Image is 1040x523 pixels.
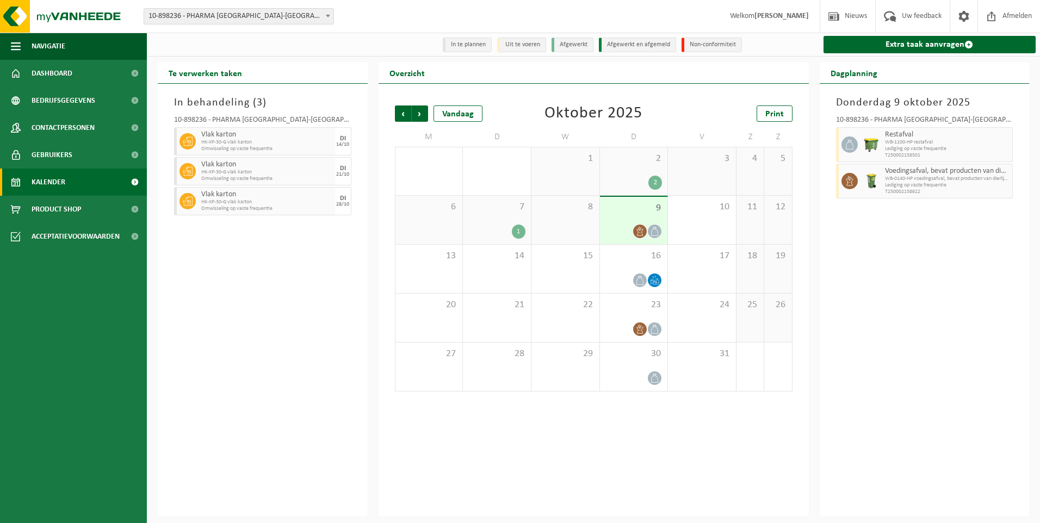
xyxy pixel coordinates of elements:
h2: Dagplanning [820,62,888,83]
h2: Overzicht [379,62,436,83]
span: Vorige [395,105,411,122]
span: 5 [770,153,786,165]
span: HK-XP-30-G vlak karton [201,199,332,206]
span: 25 [742,299,758,311]
span: Voedingsafval, bevat producten van dierlijke oorsprong, onverpakt, categorie 3 [885,167,1010,176]
span: 14 [468,250,525,262]
span: 12 [770,201,786,213]
div: DI [340,135,346,142]
td: Z [736,127,764,147]
span: Vlak karton [201,190,332,199]
span: 10 [673,201,731,213]
span: Omwisseling op vaste frequentie [201,146,332,152]
div: 21/10 [336,172,349,177]
span: 15 [537,250,594,262]
div: Vandaag [434,105,482,122]
span: 28 [468,348,525,360]
div: 1 [512,225,525,239]
li: Non-conformiteit [682,38,742,52]
span: Lediging op vaste frequentie [885,182,1010,189]
span: 27 [401,348,457,360]
span: 21 [468,299,525,311]
span: 24 [673,299,731,311]
li: Afgewerkt en afgemeld [599,38,676,52]
span: 22 [537,299,594,311]
td: D [600,127,668,147]
img: WB-1100-HPE-GN-50 [863,136,880,153]
td: D [463,127,531,147]
img: WB-0140-HPE-GN-50 [863,173,880,189]
span: T250002158622 [885,189,1010,195]
span: 11 [742,201,758,213]
span: T250002158501 [885,152,1010,159]
span: Restafval [885,130,1010,139]
span: Print [765,110,784,119]
div: 14/10 [336,142,349,147]
span: 3 [257,97,263,108]
td: V [668,127,736,147]
span: 10-898236 - PHARMA BELGIUM-BELMEDIS TESSENDERLO - TESSENDERLO [144,9,333,24]
span: 16 [605,250,663,262]
span: Kalender [32,169,65,196]
span: 30 [605,348,663,360]
span: WB-0140-HP voedingsafval, bevat producten van dierlijke oors [885,176,1010,182]
span: 23 [605,299,663,311]
span: Vlak karton [201,130,332,139]
span: 20 [401,299,457,311]
span: 6 [401,201,457,213]
span: Omwisseling op vaste frequentie [201,176,332,182]
h3: In behandeling ( ) [174,95,351,111]
div: 10-898236 - PHARMA [GEOGRAPHIC_DATA]-[GEOGRAPHIC_DATA] TESSENDERLO - TESSENDERLO [836,116,1013,127]
div: DI [340,195,346,202]
span: Product Shop [32,196,81,223]
span: Navigatie [32,33,65,60]
span: 18 [742,250,758,262]
span: HK-XP-30-G vlak karton [201,139,332,146]
span: Contactpersonen [32,114,95,141]
span: 26 [770,299,786,311]
span: WB-1100-HP restafval [885,139,1010,146]
span: Bedrijfsgegevens [32,87,95,114]
td: Z [764,127,792,147]
span: 7 [468,201,525,213]
div: 2 [648,176,662,190]
td: M [395,127,463,147]
span: 13 [401,250,457,262]
li: Uit te voeren [497,38,546,52]
span: Dashboard [32,60,72,87]
strong: [PERSON_NAME] [754,12,809,20]
li: Afgewerkt [552,38,593,52]
span: 31 [673,348,731,360]
span: 29 [537,348,594,360]
span: 2 [605,153,663,165]
span: Gebruikers [32,141,72,169]
a: Print [757,105,793,122]
span: 10-898236 - PHARMA BELGIUM-BELMEDIS TESSENDERLO - TESSENDERLO [144,8,334,24]
div: Oktober 2025 [544,105,642,122]
span: 1 [537,153,594,165]
span: HK-XP-30-G vlak karton [201,169,332,176]
span: 19 [770,250,786,262]
div: 10-898236 - PHARMA [GEOGRAPHIC_DATA]-[GEOGRAPHIC_DATA] TESSENDERLO - TESSENDERLO [174,116,351,127]
span: 8 [537,201,594,213]
a: Extra taak aanvragen [824,36,1036,53]
span: 4 [742,153,758,165]
span: 3 [673,153,731,165]
span: Vlak karton [201,160,332,169]
div: 28/10 [336,202,349,207]
span: Omwisseling op vaste frequentie [201,206,332,212]
span: Lediging op vaste frequentie [885,146,1010,152]
span: Volgende [412,105,428,122]
h3: Donderdag 9 oktober 2025 [836,95,1013,111]
span: 17 [673,250,731,262]
td: W [531,127,600,147]
span: Acceptatievoorwaarden [32,223,120,250]
h2: Te verwerken taken [158,62,253,83]
li: In te plannen [443,38,492,52]
span: 9 [605,202,663,214]
div: DI [340,165,346,172]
